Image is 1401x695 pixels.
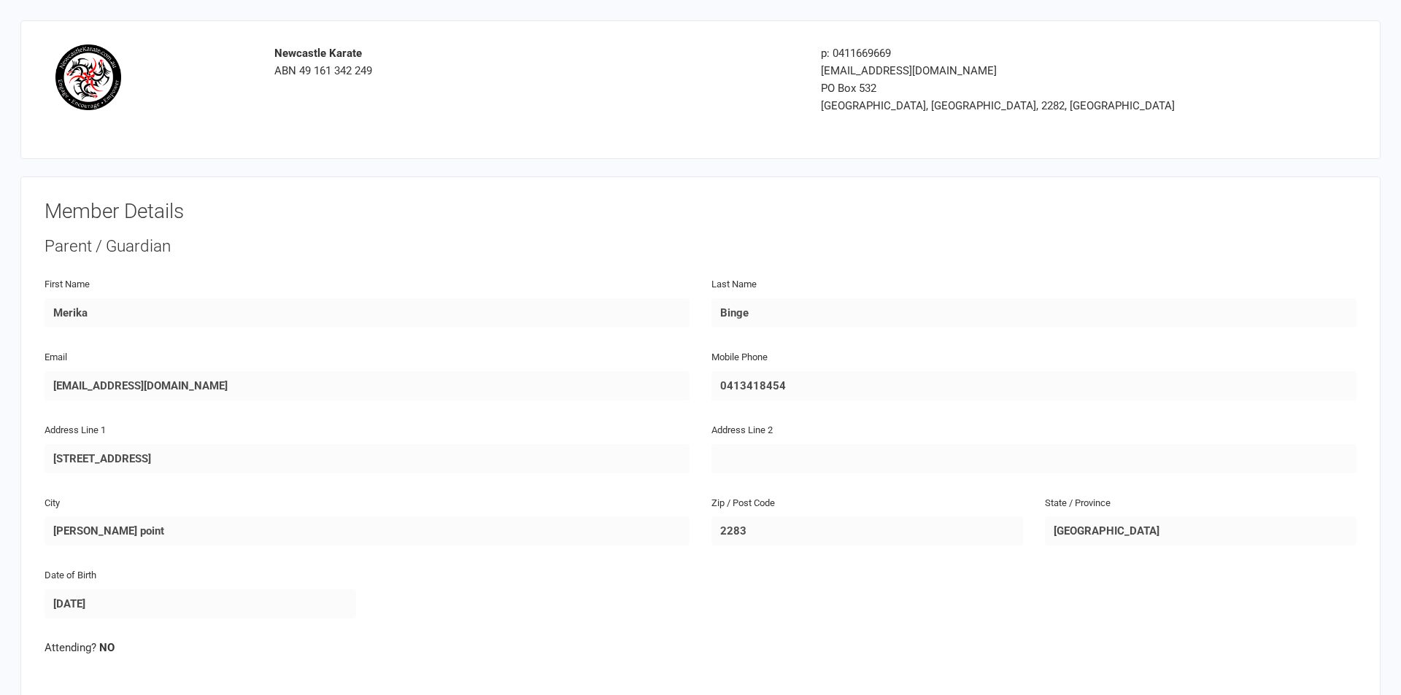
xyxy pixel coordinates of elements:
[821,97,1236,114] div: [GEOGRAPHIC_DATA], [GEOGRAPHIC_DATA], 2282, [GEOGRAPHIC_DATA]
[821,62,1236,79] div: [EMAIL_ADDRESS][DOMAIN_NAME]
[45,423,106,438] label: Address Line 1
[821,79,1236,97] div: PO Box 532
[45,568,96,583] label: Date of Birth
[45,201,1356,223] h3: Member Details
[274,47,362,60] strong: Newcastle Karate
[711,423,773,438] label: Address Line 2
[45,496,60,511] label: City
[99,641,115,654] strong: NO
[45,641,96,654] span: Attending?
[1045,496,1111,511] label: State / Province
[711,350,768,365] label: Mobile Phone
[711,277,757,292] label: Last Name
[55,44,121,110] img: logo.png
[821,44,1236,62] div: p: 0411669669
[711,496,775,511] label: Zip / Post Code
[45,235,1356,258] div: Parent / Guardian
[45,350,67,365] label: Email
[45,277,90,292] label: First Name
[274,44,799,79] div: ABN 49 161 342 249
